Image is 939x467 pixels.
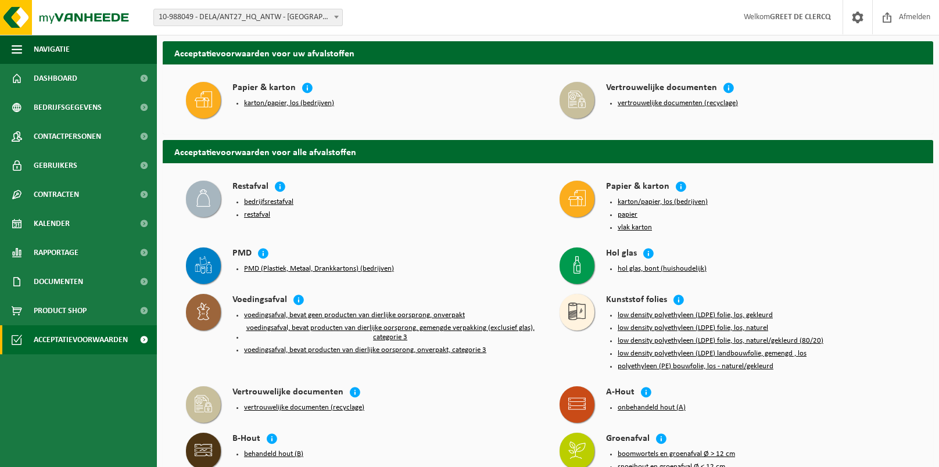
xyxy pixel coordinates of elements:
[232,82,296,95] h4: Papier & karton
[34,267,83,296] span: Documenten
[618,324,768,333] button: low density polyethyleen (LDPE) folie, los, naturel
[34,296,87,325] span: Product Shop
[606,247,637,261] h4: Hol glas
[606,294,667,307] h4: Kunststof folies
[244,311,465,320] button: voedingsafval, bevat geen producten van dierlijke oorsprong, onverpakt
[244,324,536,342] button: voedingsafval, bevat producten van dierlijke oorsprong, gemengde verpakking (exclusief glas), cat...
[232,294,287,307] h4: Voedingsafval
[606,433,650,446] h4: Groenafval
[232,386,343,400] h4: Vertrouwelijke documenten
[618,362,773,371] button: polyethyleen (PE) bouwfolie, los - naturel/gekleurd
[244,210,270,220] button: restafval
[244,99,334,108] button: karton/papier, los (bedrijven)
[232,433,260,446] h4: B-Hout
[606,82,717,95] h4: Vertrouwelijke documenten
[232,247,252,261] h4: PMD
[244,264,394,274] button: PMD (Plastiek, Metaal, Drankkartons) (bedrijven)
[244,346,486,355] button: voedingsafval, bevat producten van dierlijke oorsprong, onverpakt, categorie 3
[618,197,708,207] button: karton/papier, los (bedrijven)
[34,151,77,180] span: Gebruikers
[34,325,128,354] span: Acceptatievoorwaarden
[618,336,823,346] button: low density polyethyleen (LDPE) folie, los, naturel/gekleurd (80/20)
[6,441,194,467] iframe: chat widget
[34,209,70,238] span: Kalender
[618,223,652,232] button: vlak karton
[244,450,303,459] button: behandeld hout (B)
[244,403,364,412] button: vertrouwelijke documenten (recyclage)
[34,180,79,209] span: Contracten
[34,93,102,122] span: Bedrijfsgegevens
[34,238,78,267] span: Rapportage
[618,99,738,108] button: vertrouwelijke documenten (recyclage)
[618,311,773,320] button: low density polyethyleen (LDPE) folie, los, gekleurd
[770,13,831,21] strong: GREET DE CLERCQ
[618,450,735,459] button: boomwortels en groenafval Ø > 12 cm
[154,9,342,26] span: 10-988049 - DELA/ANT27_HQ_ANTW - ANTWERPEN
[163,41,933,64] h2: Acceptatievoorwaarden voor uw afvalstoffen
[232,181,268,194] h4: Restafval
[618,349,807,358] button: low density polyethyleen (LDPE) landbouwfolie, gemengd , los
[163,140,933,163] h2: Acceptatievoorwaarden voor alle afvalstoffen
[153,9,343,26] span: 10-988049 - DELA/ANT27_HQ_ANTW - ANTWERPEN
[618,264,707,274] button: hol glas, bont (huishoudelijk)
[34,64,77,93] span: Dashboard
[606,386,635,400] h4: A-Hout
[244,197,293,207] button: bedrijfsrestafval
[618,210,637,220] button: papier
[34,35,70,64] span: Navigatie
[606,181,669,194] h4: Papier & karton
[34,122,101,151] span: Contactpersonen
[618,403,686,412] button: onbehandeld hout (A)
